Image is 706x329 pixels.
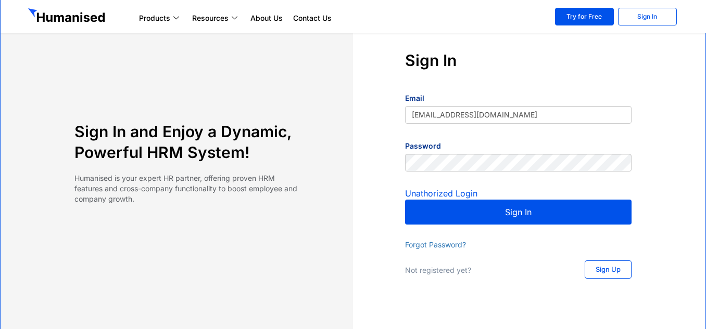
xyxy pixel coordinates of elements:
[618,8,677,25] a: Sign In
[405,141,441,151] label: Password
[288,12,337,24] a: Contact Us
[245,12,288,24] a: About Us
[74,173,301,204] p: Humanised is your expert HR partner, offering proven HRM features and cross-company functionality...
[596,266,621,273] span: Sign Up
[405,200,632,225] button: Sign In
[28,8,107,25] img: GetHumanised Logo
[585,260,632,279] a: Sign Up
[405,265,564,275] p: Not registered yet?
[74,121,301,163] h4: Sign In and Enjoy a Dynamic, Powerful HRM System!
[555,8,614,25] a: Try for Free
[405,187,632,200] div: Unathorized Login
[405,106,632,124] input: yourname@mail.com
[405,240,466,249] a: Forgot Password?
[134,12,187,24] a: Products
[187,12,245,24] a: Resources
[405,50,632,71] h4: Sign In
[405,93,424,103] label: Email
